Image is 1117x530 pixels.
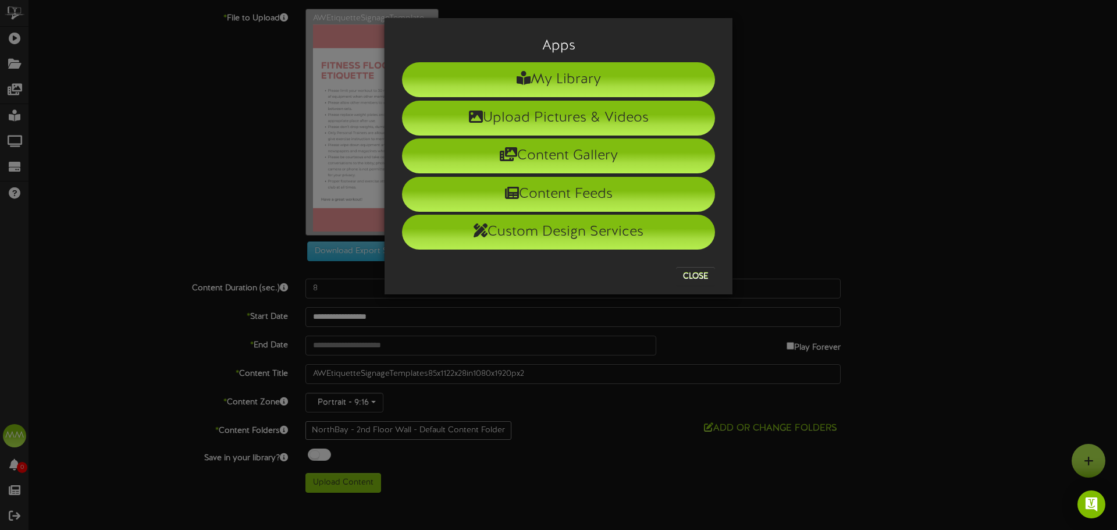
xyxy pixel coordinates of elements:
li: Content Feeds [402,177,715,212]
h3: Apps [402,38,715,54]
li: Custom Design Services [402,215,715,250]
div: Open Intercom Messenger [1077,490,1105,518]
li: My Library [402,62,715,97]
li: Upload Pictures & Videos [402,101,715,136]
button: Close [676,267,715,286]
li: Content Gallery [402,138,715,173]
